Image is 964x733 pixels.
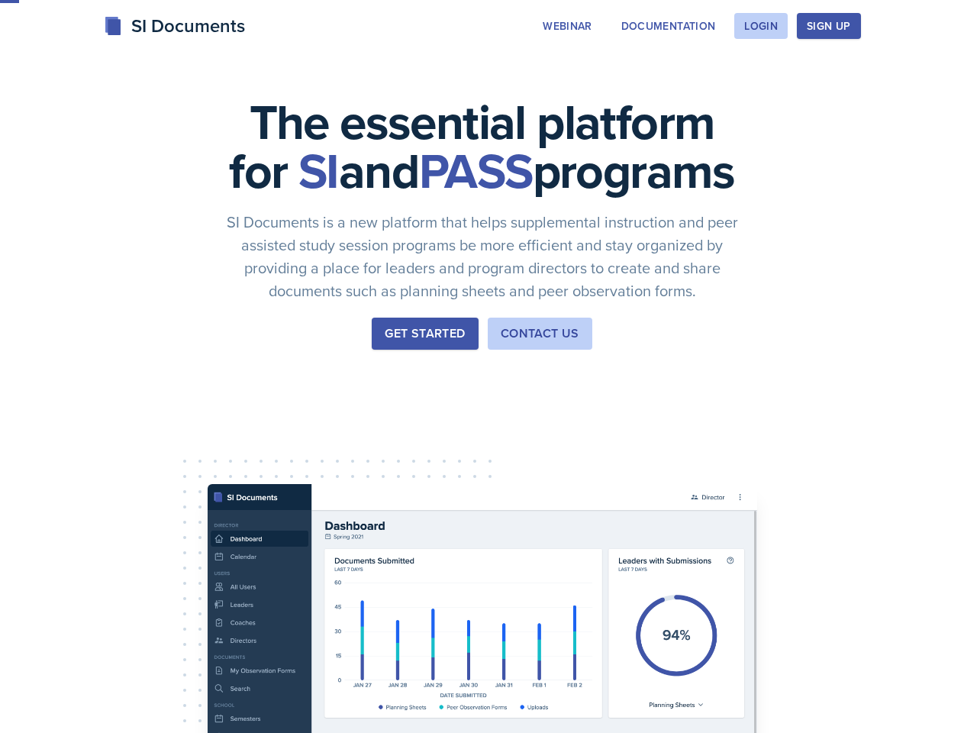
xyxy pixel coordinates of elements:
div: SI Documents [104,12,245,40]
div: Contact Us [501,325,579,343]
div: Webinar [543,20,592,32]
button: Contact Us [488,318,592,350]
button: Webinar [533,13,601,39]
div: Documentation [621,20,716,32]
div: Get Started [385,325,465,343]
button: Get Started [372,318,478,350]
div: Sign Up [807,20,850,32]
div: Login [744,20,778,32]
button: Documentation [611,13,726,39]
button: Login [734,13,788,39]
button: Sign Up [797,13,860,39]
